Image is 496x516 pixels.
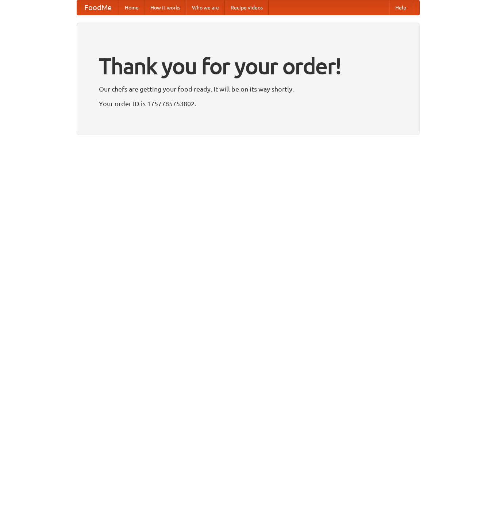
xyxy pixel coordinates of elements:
a: Recipe videos [225,0,269,15]
h1: Thank you for your order! [99,49,397,84]
p: Our chefs are getting your food ready. It will be on its way shortly. [99,84,397,94]
p: Your order ID is 1757785753802. [99,98,397,109]
a: How it works [145,0,186,15]
a: FoodMe [77,0,119,15]
a: Help [389,0,412,15]
a: Who we are [186,0,225,15]
a: Home [119,0,145,15]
